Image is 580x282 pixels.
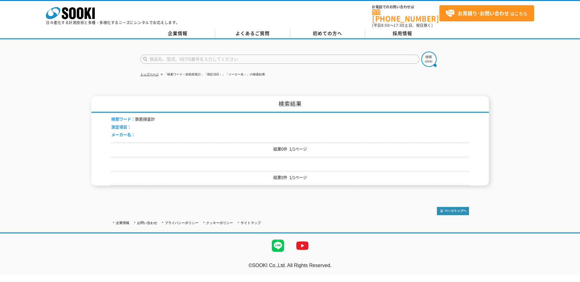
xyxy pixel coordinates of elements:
p: 日々進化する計測技術と多種・多様化するニーズにレンタルでお応えします。 [46,21,180,24]
a: テストMail [556,269,580,274]
img: btn_search.png [421,52,437,67]
a: サイトマップ [241,221,261,225]
span: 17:30 [393,23,405,28]
img: トップページへ [437,207,469,215]
p: 結果0件 1/1ページ [111,174,469,181]
span: お電話でのお問い合わせは [372,5,439,9]
a: 初めての方へ [290,29,365,38]
a: お見積り･お問い合わせはこちら [439,5,534,21]
span: 初めての方へ [313,30,342,37]
a: よくあるご質問 [215,29,290,38]
strong: お見積り･お問い合わせ [458,9,509,17]
span: 検索ワード： [111,116,135,122]
a: お問い合わせ [137,221,157,225]
a: 企業情報 [140,29,215,38]
p: 結果0件 1/1ページ [111,146,469,152]
span: 測定項目： [111,124,131,130]
a: 企業情報 [116,221,129,225]
a: トップページ [140,73,159,76]
a: クッキーポリシー [206,221,233,225]
h1: 検索結果 [91,96,489,113]
img: LINE [266,233,290,258]
span: メーカー名： [111,132,135,137]
span: 8:50 [381,23,390,28]
a: プライバシーポリシー [165,221,198,225]
img: YouTube [290,233,315,258]
a: [PHONE_NUMBER] [372,9,439,22]
span: はこちら [445,9,527,18]
a: 採用情報 [365,29,440,38]
span: (平日 ～ 土日、祝日除く) [372,23,433,28]
li: 鉄筋探査計 [111,116,155,122]
input: 商品名、型式、NETIS番号を入力してください [140,55,419,64]
li: 「検索ワード：鉄筋探査計」「測定項目：」「メーカー名：」の検索結果 [160,71,265,78]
